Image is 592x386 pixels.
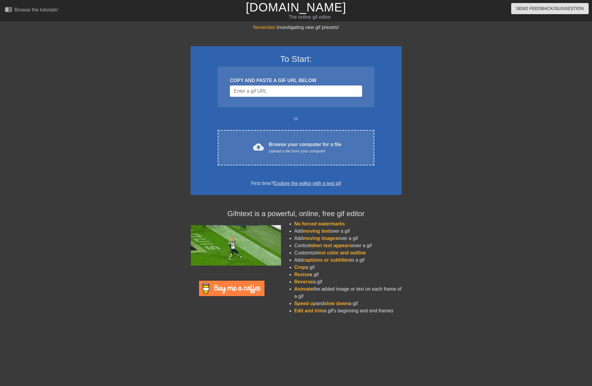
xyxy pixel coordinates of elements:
[294,308,324,313] span: Edit and trim
[246,1,346,14] a: [DOMAIN_NAME]
[303,236,338,241] span: moving images
[294,265,305,270] span: Crop
[310,243,352,248] span: when text appears
[198,180,394,187] div: First time?
[206,115,386,122] div: or
[294,272,310,277] span: Resize
[294,228,402,235] li: Add over a gif
[294,286,313,292] span: Animate
[269,148,341,154] div: Upload a file from your computer
[191,209,402,218] h4: Gifntext is a powerful, online, free gif editor
[294,307,402,314] li: a gif's beginning and end frames
[200,14,419,21] div: The online gif editor
[253,142,264,152] span: cloud_upload
[269,141,341,154] div: Browse your computer for a file
[199,281,264,296] img: Buy Me A Coffee
[294,301,316,306] span: Speed up
[511,3,589,14] button: Send Feedback/Suggestion
[274,181,341,186] a: Explore the editor with a test gif
[198,54,394,64] h3: To Start:
[294,278,402,286] li: a gif
[230,85,362,97] input: Username
[294,279,313,284] span: Reverse
[253,25,277,30] span: November:
[5,6,12,13] span: menu_book
[294,249,402,257] li: Customize
[516,5,584,12] span: Send Feedback/Suggestion
[294,286,402,300] li: the added image or text on each frame of a gif
[294,235,402,242] li: Add over a gif
[14,7,58,12] div: Browse the tutorials!
[317,250,366,255] span: text color and outline
[294,264,402,271] li: a gif
[294,300,402,307] li: and a gif
[303,228,330,234] span: moving text
[294,221,345,226] span: No forced watermarks
[5,6,58,15] a: Browse the tutorials!
[230,77,362,84] div: COPY AND PASTE A GIF URL BELOW
[191,225,281,266] img: football_small.gif
[191,24,402,31] div: Investigating new gif presets!
[324,301,349,306] span: slow down
[303,257,350,263] span: captions or subtitles
[294,257,402,264] li: Add to a gif
[294,242,402,249] li: Control over a gif
[294,271,402,278] li: a gif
